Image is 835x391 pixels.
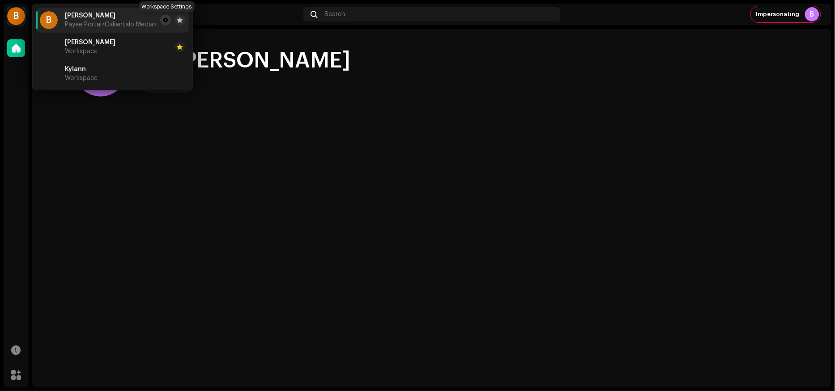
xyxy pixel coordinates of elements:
[102,21,157,28] span: <Calientalo Media>
[324,11,345,18] span: Search
[756,11,800,18] span: Impersonating
[65,66,86,73] span: Kylann
[65,48,98,55] span: Workspace
[40,11,58,29] div: B
[65,75,98,82] span: Workspace
[65,12,115,19] span: Bryan Manuel
[40,38,58,56] img: 4d5a508c-c80f-4d99-b7fb-82554657661d
[7,7,25,25] div: B
[65,39,115,46] span: Bryan Manuel
[65,21,157,28] span: Payee Portal <Calientalo Media>
[40,65,58,83] img: 4d5a508c-c80f-4d99-b7fb-82554657661d
[142,46,350,75] div: Hi, [PERSON_NAME]
[805,7,819,21] div: B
